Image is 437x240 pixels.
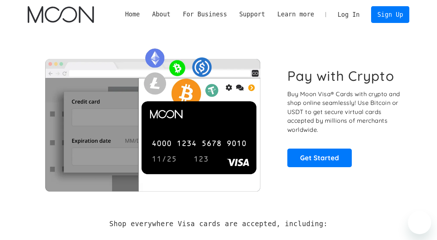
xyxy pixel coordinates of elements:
[239,10,265,19] div: Support
[408,211,431,234] iframe: Button to launch messaging window
[28,43,277,191] img: Moon Cards let you spend your crypto anywhere Visa is accepted.
[287,90,401,134] p: Buy Moon Visa® Cards with crypto and shop online seamlessly! Use Bitcoin or USDT to get secure vi...
[371,6,409,23] a: Sign Up
[287,149,352,167] a: Get Started
[146,10,177,19] div: About
[109,220,327,228] h2: Shop everywhere Visa cards are accepted, including:
[28,6,94,23] a: home
[287,68,394,84] h1: Pay with Crypto
[28,6,94,23] img: Moon Logo
[152,10,171,19] div: About
[271,10,320,19] div: Learn more
[233,10,271,19] div: Support
[331,7,366,23] a: Log In
[119,10,146,19] a: Home
[177,10,233,19] div: For Business
[277,10,314,19] div: Learn more
[183,10,227,19] div: For Business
